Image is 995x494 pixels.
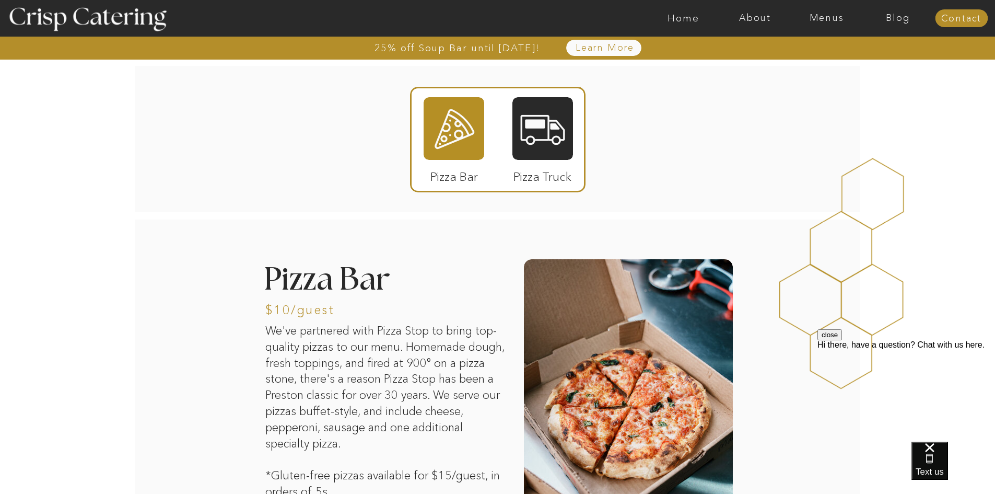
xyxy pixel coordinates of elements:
[911,442,995,494] iframe: podium webchat widget bubble
[508,159,577,189] p: Pizza Truck
[265,304,415,314] h3: $10/guest
[419,159,489,189] p: Pizza Bar
[817,329,995,455] iframe: podium webchat widget prompt
[648,13,719,24] a: Home
[264,265,456,297] h2: Pizza Bar
[337,43,578,53] a: 25% off Soup Bar until [DATE]!
[862,13,934,24] a: Blog
[791,13,862,24] a: Menus
[935,14,988,24] a: Contact
[719,13,791,24] a: About
[552,43,659,53] a: Learn More
[265,323,506,478] p: We've partnered with Pizza Stop to bring top-quality pizzas to our menu. Homemade dough, fresh to...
